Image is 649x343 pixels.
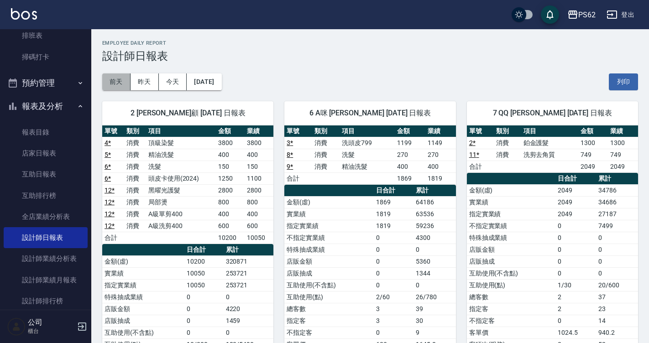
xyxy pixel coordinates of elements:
a: 設計師業績分析表 [4,248,88,269]
td: 實業績 [102,267,184,279]
td: 23 [596,303,638,315]
td: 940.2 [596,327,638,338]
td: 2049 [578,161,608,172]
td: 0 [184,303,223,315]
td: 0 [224,291,274,303]
td: 1869 [395,172,425,184]
td: 270 [395,149,425,161]
td: 1149 [425,137,456,149]
td: 消費 [494,137,521,149]
th: 日合計 [555,173,596,185]
th: 項目 [340,125,395,137]
td: 2049 [555,184,596,196]
td: 1/30 [555,279,596,291]
td: 洗髮 [146,161,216,172]
td: 指定實業績 [467,208,555,220]
span: 7 QQ [PERSON_NAME] [DATE] 日報表 [478,109,627,118]
td: 0 [374,244,413,255]
td: 合計 [284,172,312,184]
td: 合計 [102,232,124,244]
td: 0 [596,267,638,279]
td: 精油洗髮 [340,161,395,172]
td: 34786 [596,184,638,196]
td: 洗髮 [340,149,395,161]
th: 類別 [312,125,340,137]
th: 項目 [521,125,578,137]
button: 前天 [102,73,131,90]
td: 0 [596,244,638,255]
td: 10200 [216,232,245,244]
td: 精油洗髮 [146,149,216,161]
td: 2800 [216,184,245,196]
th: 類別 [494,125,521,137]
button: save [541,5,559,24]
td: 店販抽成 [284,267,374,279]
td: 400 [425,161,456,172]
div: PS62 [578,9,596,21]
button: PS62 [564,5,599,24]
td: 0 [374,327,413,338]
p: 櫃台 [28,327,74,335]
img: Logo [11,8,37,20]
td: 1819 [374,220,413,232]
td: 0 [555,255,596,267]
a: 設計師排行榜 [4,291,88,312]
td: 0 [555,244,596,255]
td: 10050 [184,279,223,291]
td: 400 [216,208,245,220]
td: 400 [395,161,425,172]
td: 400 [216,149,245,161]
td: 2 [555,303,596,315]
td: 27187 [596,208,638,220]
td: 749 [608,149,638,161]
th: 單號 [467,125,494,137]
th: 類別 [124,125,146,137]
td: 1459 [224,315,274,327]
td: 0 [184,327,223,338]
h2: Employee Daily Report [102,40,638,46]
td: 1300 [578,137,608,149]
td: 0 [224,327,274,338]
td: 0 [555,267,596,279]
td: 400 [245,149,273,161]
td: 頂級染髮 [146,137,216,149]
td: 特殊抽成業績 [102,291,184,303]
td: 特殊抽成業績 [467,232,555,244]
td: 400 [245,208,273,220]
td: 1199 [395,137,425,149]
td: 鉑金護髮 [521,137,578,149]
th: 累計 [224,244,274,256]
td: 2 [555,291,596,303]
td: 7499 [596,220,638,232]
td: 金額(虛) [102,255,184,267]
td: 0 [374,267,413,279]
td: 1300 [608,137,638,149]
td: 消費 [312,149,340,161]
th: 累計 [413,185,456,197]
td: 30 [413,315,456,327]
td: 0 [596,232,638,244]
td: 洗剪去角質 [521,149,578,161]
td: 150 [216,161,245,172]
td: 不指定客 [467,315,555,327]
td: 實業績 [284,208,374,220]
td: 0 [596,255,638,267]
td: 頭皮卡使用(2024) [146,172,216,184]
th: 業績 [245,125,273,137]
td: 不指定實業績 [284,232,374,244]
td: 270 [425,149,456,161]
a: 互助排行榜 [4,185,88,206]
td: 26/780 [413,291,456,303]
td: 互助使用(不含點) [467,267,555,279]
span: 2 [PERSON_NAME]顧 [DATE] 日報表 [113,109,262,118]
th: 單號 [102,125,124,137]
td: 9 [413,327,456,338]
td: 1819 [374,208,413,220]
td: 3 [374,303,413,315]
th: 金額 [395,125,425,137]
td: 局部燙 [146,196,216,208]
td: 店販金額 [102,303,184,315]
td: 1344 [413,267,456,279]
a: 店家日報表 [4,143,88,164]
td: 0 [374,255,413,267]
